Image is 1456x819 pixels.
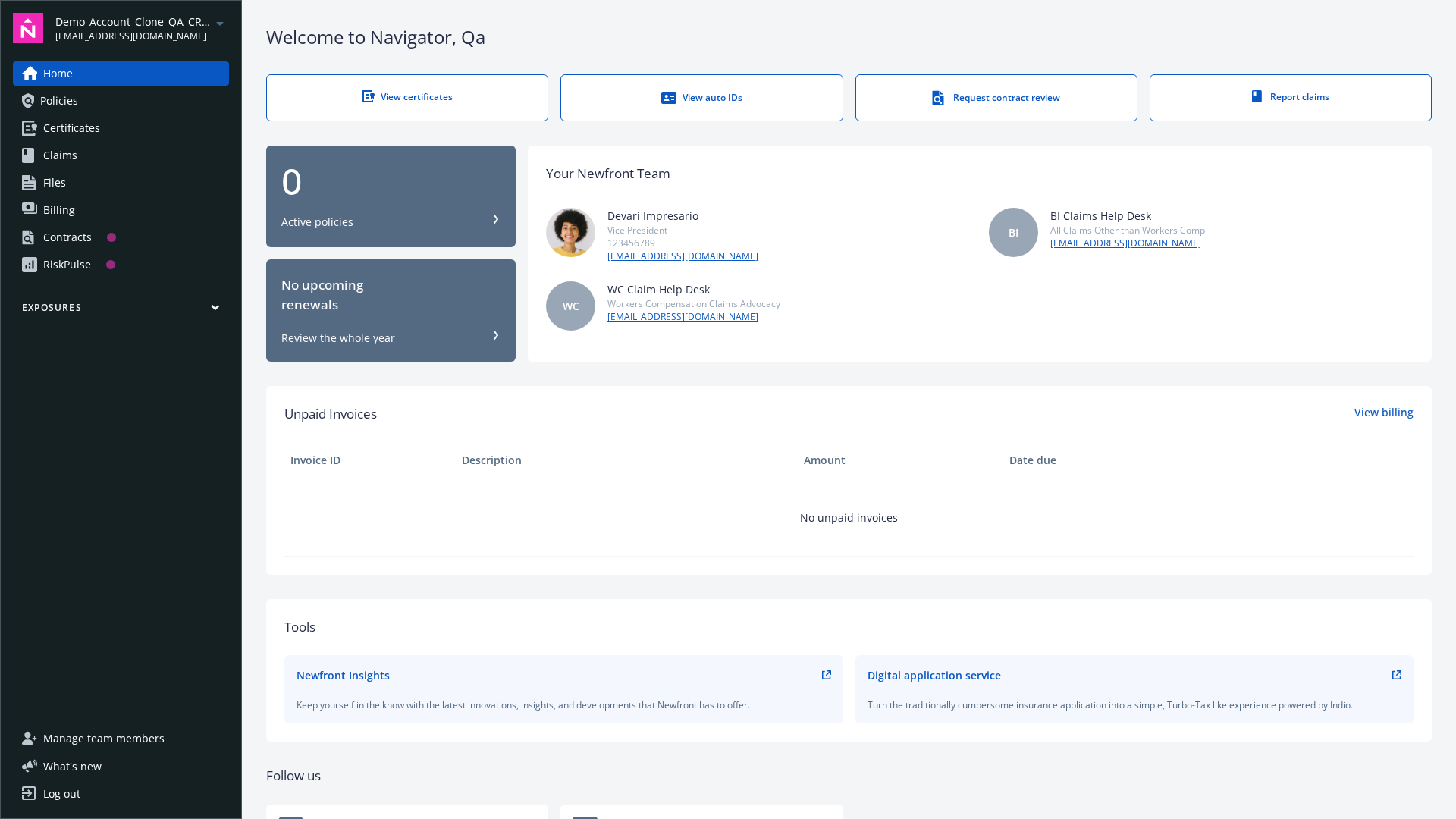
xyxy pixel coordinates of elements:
[868,667,1001,683] div: Digital application service
[546,164,670,184] div: Your Newfront Team
[297,90,517,103] div: View certificates
[43,225,92,249] div: Contracts
[607,208,758,224] div: Devari Impresario
[886,90,1106,105] div: Request contract review
[13,89,229,113] a: Policies
[13,61,229,86] a: Home
[43,758,102,774] span: What ' s new
[563,298,579,314] span: WC
[13,301,229,320] button: Exposures
[266,259,516,362] button: No upcomingrenewalsReview the whole year
[13,726,229,751] a: Manage team members
[607,281,780,297] div: WC Claim Help Desk
[13,225,229,249] a: Contracts
[1150,74,1432,121] a: Report claims
[40,89,78,113] span: Policies
[1354,404,1414,424] a: View billing
[266,766,1432,786] div: Follow us
[13,143,229,168] a: Claims
[1003,442,1175,479] th: Date due
[266,74,548,121] a: View certificates
[43,198,75,222] span: Billing
[456,442,798,479] th: Description
[297,667,390,683] div: Newfront Insights
[43,143,77,168] span: Claims
[281,215,353,230] div: Active policies
[43,726,165,751] span: Manage team members
[43,116,100,140] span: Certificates
[43,171,66,195] span: Files
[55,30,211,43] span: [EMAIL_ADDRESS][DOMAIN_NAME]
[607,310,780,324] a: [EMAIL_ADDRESS][DOMAIN_NAME]
[13,758,126,774] button: What's new
[13,116,229,140] a: Certificates
[284,479,1414,556] td: No unpaid invoices
[591,90,811,105] div: View auto IDs
[281,331,395,346] div: Review the whole year
[855,74,1137,121] a: Request contract review
[13,253,229,277] a: RiskPulse
[1050,237,1205,250] a: [EMAIL_ADDRESS][DOMAIN_NAME]
[13,198,229,222] a: Billing
[211,14,229,32] a: arrowDropDown
[43,61,73,86] span: Home
[55,14,211,30] span: Demo_Account_Clone_QA_CR_Tests_Prospect
[1181,90,1401,103] div: Report claims
[266,24,1432,50] div: Welcome to Navigator , Qa
[284,404,377,424] span: Unpaid Invoices
[1050,224,1205,237] div: All Claims Other than Workers Comp
[607,224,758,237] div: Vice President
[798,442,1003,479] th: Amount
[13,13,43,43] img: navigator-logo.svg
[868,698,1402,711] div: Turn the traditionally cumbersome insurance application into a simple, Turbo-Tax like experience ...
[1009,224,1018,240] span: BI
[266,146,516,248] button: 0Active policies
[607,297,780,310] div: Workers Compensation Claims Advocacy
[281,163,500,199] div: 0
[1050,208,1205,224] div: BI Claims Help Desk
[607,237,758,249] div: 123456789
[297,698,831,711] div: Keep yourself in the know with the latest innovations, insights, and developments that Newfront h...
[13,171,229,195] a: Files
[43,782,80,806] div: Log out
[607,249,758,263] a: [EMAIL_ADDRESS][DOMAIN_NAME]
[284,617,1414,637] div: Tools
[281,275,500,315] div: No upcoming renewals
[43,253,91,277] div: RiskPulse
[546,208,595,257] img: photo
[55,13,229,43] button: Demo_Account_Clone_QA_CR_Tests_Prospect[EMAIL_ADDRESS][DOMAIN_NAME]arrowDropDown
[560,74,843,121] a: View auto IDs
[284,442,456,479] th: Invoice ID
